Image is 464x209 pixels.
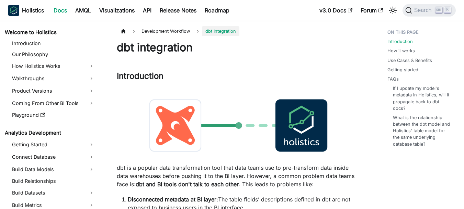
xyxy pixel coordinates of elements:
nav: Breadcrumbs [117,26,360,36]
a: Introduction [387,38,413,45]
a: Home page [117,26,130,36]
button: Switch between dark and light mode (currently light mode) [387,5,398,16]
a: HolisticsHolistics [8,5,44,16]
a: Build Data Models [10,164,97,175]
button: Search (Ctrl+K) [403,4,456,17]
a: Docs [49,5,71,16]
a: Visualizations [95,5,139,16]
h2: Introduction [117,71,360,84]
strong: Disconnected metadata at BI layer: [128,196,218,203]
a: Release Notes [156,5,201,16]
p: dbt is a popular data transformation tool that data teams use to pre-transform data inside data w... [117,164,360,188]
a: Walkthroughs [10,73,97,84]
a: Analytics Development [3,128,97,138]
span: Development Workflow [138,26,193,36]
a: API [139,5,156,16]
a: FAQs [387,76,399,82]
a: Build Datasets [10,187,97,198]
a: Getting Started [10,139,97,150]
a: v3.0 Docs [315,5,357,16]
a: Playground [10,110,97,120]
a: Welcome to Holistics [3,28,97,37]
a: Coming From Other BI Tools [10,98,97,109]
span: Search [412,7,436,13]
a: Product Versions [10,85,97,96]
img: Holistics [8,5,19,16]
a: Getting started [387,66,418,73]
a: AMQL [71,5,95,16]
a: Build Relationships [10,176,97,186]
a: How Holistics Works [10,61,97,72]
span: dbt Integration [202,26,239,36]
a: What is the relationship between the dbt model and Holistics' table model for the same underlying... [393,114,450,147]
b: Holistics [22,6,44,14]
a: Introduction [10,39,97,48]
h1: dbt integration [117,41,360,54]
a: Our Philosophy [10,50,97,59]
img: dbt-to-holistics [117,90,360,161]
a: Roadmap [201,5,234,16]
kbd: K [444,7,451,13]
strong: dbt and BI tools don't talk to each other [136,181,239,188]
a: If I update my model's metadata in Holistics, will it propagate back to dbt docs? [393,85,450,112]
a: Forum [357,5,387,16]
a: How it works [387,48,415,54]
a: Connect Database [10,151,97,163]
a: Use Cases & Benefits [387,57,432,64]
